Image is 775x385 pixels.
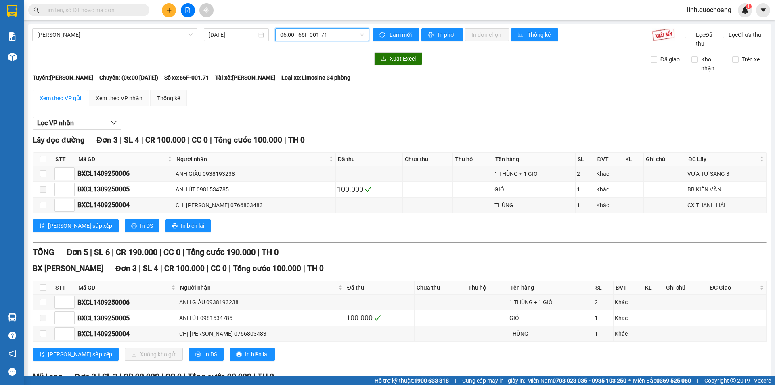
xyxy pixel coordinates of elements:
span: | [188,135,190,145]
span: plus [166,7,172,13]
div: CHỊ [PERSON_NAME] 0766803483 [176,201,334,210]
div: Khác [615,298,641,307]
span: CR 100.000 [145,135,186,145]
span: Miền Nam [527,376,626,385]
div: GIỎ [494,185,574,194]
span: CC 0 [163,247,180,257]
span: SL 6 [94,247,110,257]
span: file-add [185,7,191,13]
span: Tổng cước 90.000 [188,372,251,381]
span: | [210,135,212,145]
span: TH 0 [288,135,305,145]
div: Khác [615,329,641,338]
button: file-add [181,3,195,17]
span: Chuyến: (06:00 [DATE]) [99,73,158,82]
span: Tổng cước 190.000 [186,247,256,257]
span: In biên lai [181,221,204,230]
span: Thống kê [528,30,552,39]
th: Đã thu [345,281,415,295]
span: CC 0 [211,264,227,273]
span: SL 4 [124,135,139,145]
span: [PERSON_NAME] sắp xếp [48,350,112,359]
span: In phơi [438,30,457,39]
button: syncLàm mới [373,28,419,41]
span: ĐC Lấy [688,155,758,164]
div: 2 [595,298,612,307]
span: | [90,247,92,257]
span: | [139,264,141,273]
span: | [182,247,184,257]
span: | [120,135,122,145]
div: 100.000 [346,312,413,324]
td: BXCL1409250006 [76,166,174,182]
th: ĐVT [595,153,623,166]
div: BB KIẾN VĂN [687,185,765,194]
button: printerIn phơi [421,28,463,41]
span: aim [203,7,209,13]
th: STT [53,281,76,295]
span: | [160,264,162,273]
td: BXCL1309250005 [76,182,174,198]
span: download [381,56,386,62]
span: message [8,368,16,376]
span: Tổng cước 100.000 [233,264,301,273]
div: Xem theo VP nhận [96,94,142,103]
b: Tuyến: [PERSON_NAME] [33,74,93,81]
span: printer [195,351,201,358]
span: Lọc Đã thu [693,30,718,48]
span: Làm mới [390,30,413,39]
span: | [141,135,143,145]
th: Tên hàng [508,281,593,295]
div: CX THẠNH HẢI [687,201,765,210]
span: copyright [730,378,736,383]
img: icon-new-feature [741,6,749,14]
div: 1 THÙNG + 1 GIỎ [509,298,592,307]
div: BXCL1409250004 [77,329,176,339]
span: CC 0 [165,372,182,381]
span: Cung cấp máy in - giấy in: [462,376,525,385]
span: Đơn 3 [97,135,118,145]
span: Loại xe: Limosine 34 phòng [281,73,350,82]
div: BXCL1409250004 [77,200,173,210]
div: 1 [595,313,612,322]
button: printerIn DS [189,348,224,361]
div: Khác [596,201,622,210]
div: 100.000 [337,184,402,195]
img: warehouse-icon [8,313,17,322]
div: BXCL1309250005 [77,184,173,194]
button: downloadXuất Excel [374,52,422,65]
th: KL [623,153,643,166]
span: | [258,247,260,257]
th: Chưa thu [415,281,466,295]
span: Đã giao [657,55,683,64]
strong: 0369 525 060 [656,377,691,384]
span: | [253,372,256,381]
div: BXCL1309250005 [77,313,176,323]
button: In đơn chọn [465,28,509,41]
span: bar-chart [517,32,524,38]
span: printer [172,223,178,229]
span: | [98,372,100,381]
button: Lọc VP nhận [33,117,121,130]
span: sort-ascending [39,351,45,358]
span: CR 190.000 [116,247,157,257]
span: Hỗ trợ kỹ thuật: [375,376,449,385]
span: | [229,264,231,273]
th: Đã thu [336,153,403,166]
div: Khác [596,169,622,178]
td: BXCL1409250004 [76,198,174,213]
div: ANH ÚT 0981534785 [176,185,334,194]
strong: 1900 633 818 [414,377,449,384]
td: BXCL1409250006 [76,295,178,310]
img: 9k= [652,28,675,41]
div: VỰA TƯ SANG 3 [687,169,765,178]
span: | [284,135,286,145]
span: Tổng cước 100.000 [214,135,282,145]
span: Kho nhận [698,55,726,73]
span: SL 2 [102,372,117,381]
span: sync [379,32,386,38]
img: solution-icon [8,32,17,41]
div: Khác [596,185,622,194]
td: BXCL1409250004 [76,326,178,342]
sup: 1 [746,4,752,9]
